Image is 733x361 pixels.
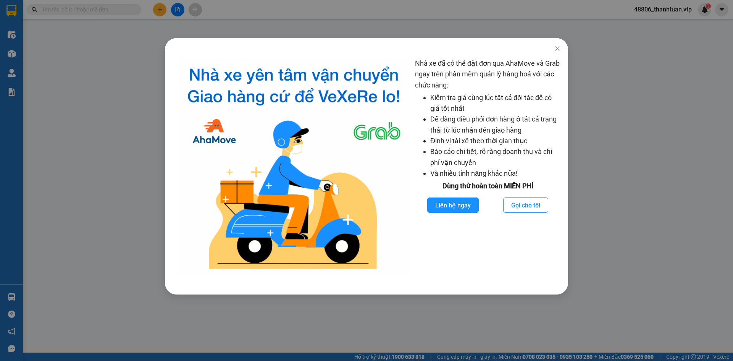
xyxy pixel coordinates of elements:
[415,181,560,191] div: Dùng thử hoàn toàn MIỄN PHÍ
[511,201,540,210] span: Gọi cho tôi
[503,197,548,213] button: Gọi cho tôi
[427,197,479,213] button: Liên hệ ngay
[430,146,560,168] li: Báo cáo chi tiết, rõ ràng doanh thu và chi phí vận chuyển
[179,58,409,275] img: logo
[554,45,560,52] span: close
[430,92,560,114] li: Kiểm tra giá cùng lúc tất cả đối tác để có giá tốt nhất
[430,114,560,136] li: Dễ dàng điều phối đơn hàng ở tất cả trạng thái từ lúc nhận đến giao hàng
[415,58,560,275] div: Nhà xe đã có thể đặt đơn qua AhaMove và Grab ngay trên phần mềm quản lý hàng hoá với các chức năng:
[430,136,560,146] li: Định vị tài xế theo thời gian thực
[547,38,568,60] button: Close
[435,201,471,210] span: Liên hệ ngay
[430,168,560,179] li: Và nhiều tính năng khác nữa!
